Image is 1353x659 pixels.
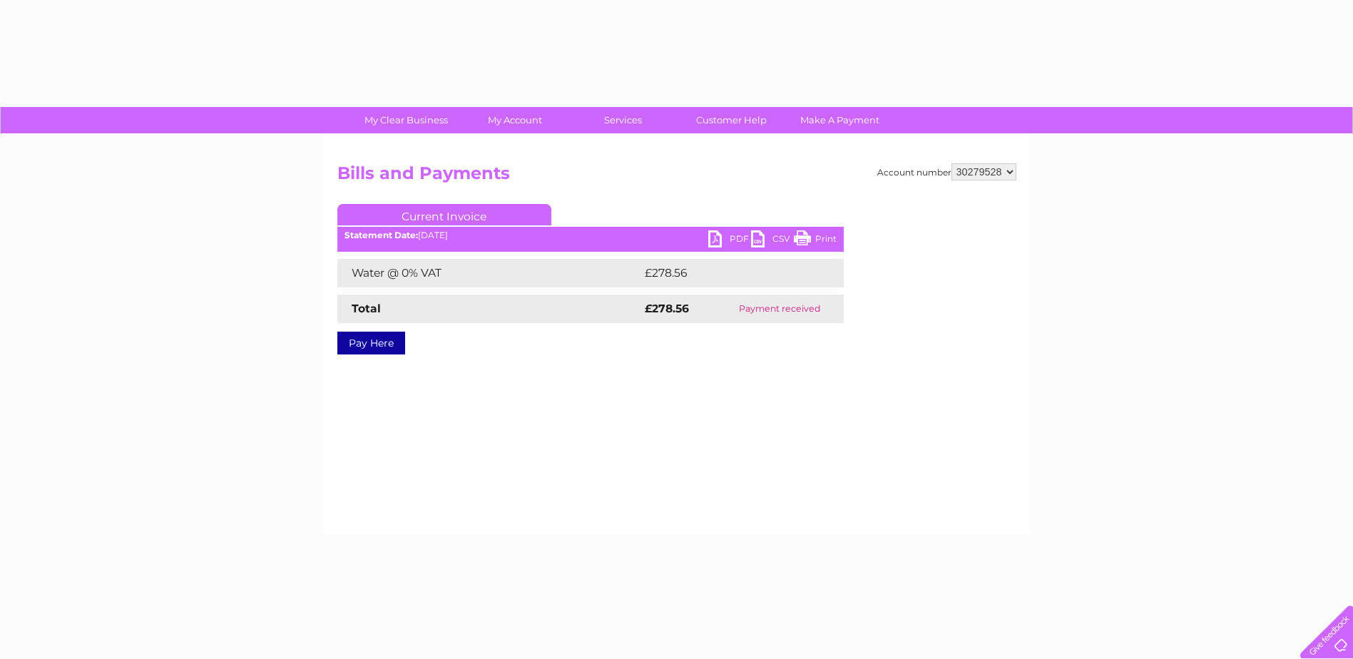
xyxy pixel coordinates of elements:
a: PDF [708,230,751,251]
td: Payment received [715,295,844,323]
div: [DATE] [337,230,844,240]
div: Account number [877,163,1016,180]
b: Statement Date: [344,230,418,240]
a: My Account [456,107,573,133]
h2: Bills and Payments [337,163,1016,190]
a: Make A Payment [781,107,899,133]
a: Print [794,230,837,251]
a: My Clear Business [347,107,465,133]
a: Services [564,107,682,133]
a: Customer Help [673,107,790,133]
a: Pay Here [337,332,405,354]
td: Water @ 0% VAT [337,259,641,287]
td: £278.56 [641,259,819,287]
strong: Total [352,302,381,315]
a: CSV [751,230,794,251]
strong: £278.56 [645,302,689,315]
a: Current Invoice [337,204,551,225]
